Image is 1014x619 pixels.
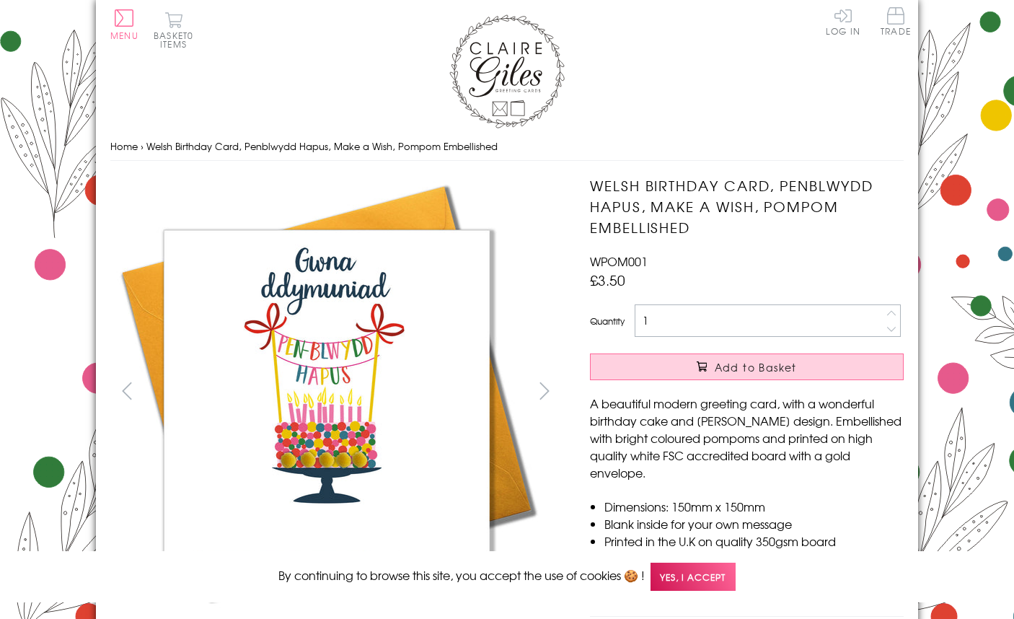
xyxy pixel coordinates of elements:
[590,315,625,328] label: Quantity
[604,532,904,550] li: Printed in the U.K on quality 350gsm board
[590,395,904,481] p: A beautiful modern greeting card, with a wonderful birthday cake and [PERSON_NAME] design. Embell...
[110,29,138,42] span: Menu
[141,139,144,153] span: ›
[590,270,625,290] span: £3.50
[529,374,561,407] button: next
[590,354,904,380] button: Add to Basket
[110,9,138,40] button: Menu
[881,7,911,35] span: Trade
[154,12,193,48] button: Basket0 items
[590,175,904,237] h1: Welsh Birthday Card, Penblwydd Hapus, Make a Wish, Pompom Embellished
[110,132,904,162] nav: breadcrumbs
[449,14,565,128] img: Claire Giles Greetings Cards
[561,175,994,608] img: Welsh Birthday Card, Penblwydd Hapus, Make a Wish, Pompom Embellished
[160,29,193,51] span: 0 items
[604,498,904,515] li: Dimensions: 150mm x 150mm
[110,374,143,407] button: prev
[146,139,498,153] span: Welsh Birthday Card, Penblwydd Hapus, Make a Wish, Pompom Embellished
[651,563,736,591] span: Yes, I accept
[881,7,911,38] a: Trade
[590,253,648,270] span: WPOM001
[110,139,138,153] a: Home
[110,175,543,608] img: Welsh Birthday Card, Penblwydd Hapus, Make a Wish, Pompom Embellished
[826,7,860,35] a: Log In
[715,360,797,374] span: Add to Basket
[604,515,904,532] li: Blank inside for your own message
[604,550,904,567] li: Comes wrapped in Compostable bag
